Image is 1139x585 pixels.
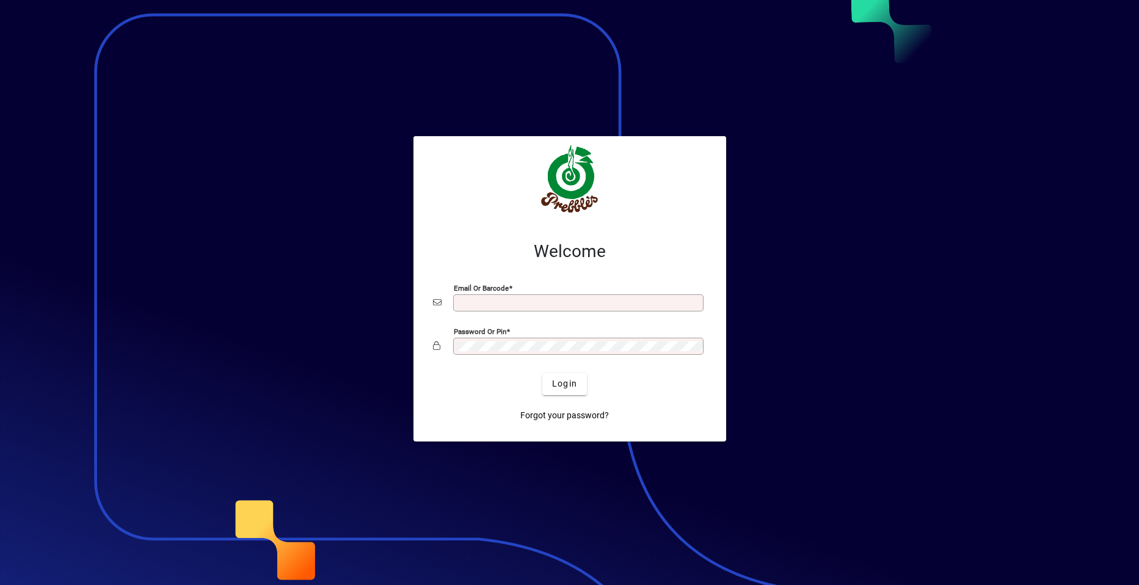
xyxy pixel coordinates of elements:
[552,377,577,390] span: Login
[542,373,587,395] button: Login
[454,283,509,292] mat-label: Email or Barcode
[520,409,609,422] span: Forgot your password?
[433,241,707,262] h2: Welcome
[515,405,614,427] a: Forgot your password?
[454,327,506,335] mat-label: Password or Pin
